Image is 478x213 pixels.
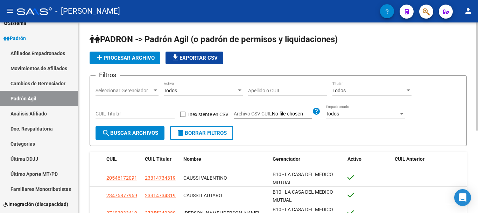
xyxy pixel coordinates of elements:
[145,175,176,181] span: 23314734319
[164,88,177,93] span: Todos
[270,152,345,167] datatable-header-cell: Gerenciador
[90,52,160,64] button: Procesar archivo
[183,193,222,198] span: CAUSSI LAUTARO
[3,19,26,27] span: Sistema
[176,129,185,137] mat-icon: delete
[90,34,338,44] span: PADRON -> Padrón Agil (o padrón de permisos y liquidaciones)
[96,88,152,94] span: Seleccionar Gerenciador
[347,156,361,162] span: Activo
[454,189,471,206] div: Open Intercom Messenger
[106,193,137,198] span: 23475877969
[55,4,120,19] span: - [PERSON_NAME]
[104,152,142,167] datatable-header-cell: CUIL
[332,88,346,93] span: Todos
[106,175,137,181] span: 20546172091
[392,152,467,167] datatable-header-cell: CUIL Anterior
[464,7,472,15] mat-icon: person
[96,126,164,140] button: Buscar Archivos
[188,110,229,119] span: Inexistente en CSV
[273,156,300,162] span: Gerenciador
[145,156,171,162] span: CUIL Titular
[176,130,227,136] span: Borrar Filtros
[181,152,270,167] datatable-header-cell: Nombre
[326,111,339,117] span: Todos
[96,70,120,80] h3: Filtros
[102,129,110,137] mat-icon: search
[395,156,424,162] span: CUIL Anterior
[312,107,321,115] mat-icon: help
[171,55,218,61] span: Exportar CSV
[272,111,312,117] input: Archivo CSV CUIL
[95,55,155,61] span: Procesar archivo
[170,126,233,140] button: Borrar Filtros
[6,7,14,15] mat-icon: menu
[3,200,68,208] span: Integración (discapacidad)
[183,156,201,162] span: Nombre
[234,111,272,117] span: Archivo CSV CUIL
[183,175,227,181] span: CAUSSI VALENTINO
[166,52,223,64] button: Exportar CSV
[145,193,176,198] span: 23314734319
[106,156,117,162] span: CUIL
[102,130,158,136] span: Buscar Archivos
[95,53,104,62] mat-icon: add
[171,53,180,62] mat-icon: file_download
[273,189,333,203] span: B10 - LA CASA DEL MEDICO MUTUAL
[273,172,333,185] span: B10 - LA CASA DEL MEDICO MUTUAL
[142,152,181,167] datatable-header-cell: CUIL Titular
[345,152,392,167] datatable-header-cell: Activo
[3,34,26,42] span: Padrón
